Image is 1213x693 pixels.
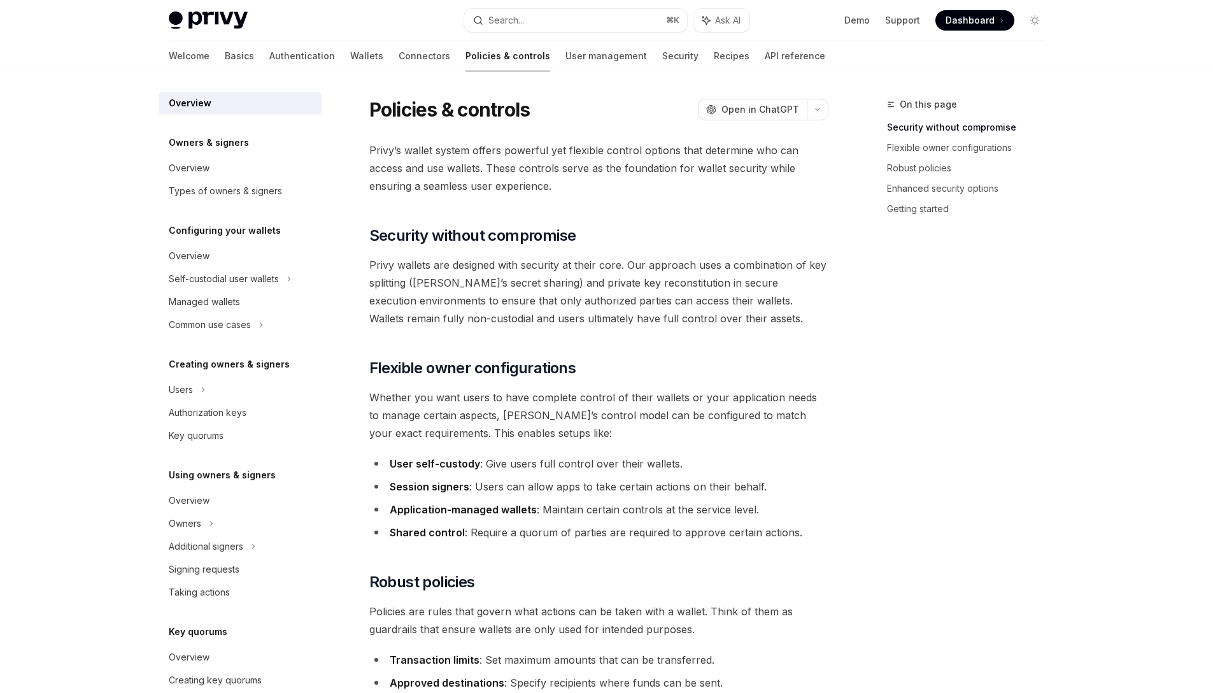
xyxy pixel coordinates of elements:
strong: Transaction limits [390,654,479,666]
button: Search...⌘K [464,9,687,32]
a: Recipes [714,41,749,71]
a: Basics [225,41,254,71]
h5: Owners & signers [169,135,249,150]
li: : Require a quorum of parties are required to approve certain actions. [369,524,828,541]
button: Ask AI [693,9,749,32]
a: Managed wallets [159,290,322,313]
h1: Policies & controls [369,98,530,121]
a: Flexible owner configurations [887,138,1055,158]
div: Search... [488,13,524,28]
span: Open in ChatGPT [721,103,799,116]
div: Common use cases [169,317,251,332]
strong: Application-managed wallets [390,503,537,516]
button: Open in ChatGPT [698,99,807,120]
a: Creating key quorums [159,669,322,692]
strong: Shared control [390,526,465,539]
div: Additional signers [169,539,243,554]
a: Dashboard [935,10,1014,31]
li: : Specify recipients where funds can be sent. [369,674,828,692]
a: Authentication [269,41,335,71]
a: API reference [765,41,825,71]
a: Overview [159,157,322,180]
a: Types of owners & signers [159,180,322,203]
a: Support [885,14,920,27]
span: Robust policies [369,572,475,592]
div: Overview [169,96,211,111]
li: : Users can allow apps to take certain actions on their behalf. [369,478,828,496]
span: ⌘ K [666,15,679,25]
li: : Set maximum amounts that can be transferred. [369,651,828,669]
button: Toggle dark mode [1025,10,1045,31]
div: Signing requests [169,562,239,577]
a: Enhanced security options [887,178,1055,199]
a: Security [662,41,699,71]
div: Key quorums [169,428,223,443]
div: Creating key quorums [169,673,262,688]
div: Users [169,382,193,397]
h5: Configuring your wallets [169,223,281,238]
h5: Creating owners & signers [169,357,290,372]
a: Policies & controls [465,41,550,71]
a: Signing requests [159,558,322,581]
div: Overview [169,248,209,264]
div: Types of owners & signers [169,183,282,199]
a: Overview [159,245,322,268]
img: light logo [169,11,248,29]
li: : Maintain certain controls at the service level. [369,501,828,518]
strong: User self-custody [390,457,480,470]
span: On this page [900,97,957,112]
div: Managed wallets [169,294,240,310]
div: Authorization keys [169,405,246,420]
strong: Session signers [390,480,469,493]
a: Wallets [350,41,383,71]
div: Overview [169,161,209,176]
span: Security without compromise [369,225,576,246]
div: Overview [169,650,209,665]
a: Security without compromise [887,117,1055,138]
a: Authorization keys [159,401,322,424]
strong: Approved destinations [390,676,504,689]
a: Overview [159,646,322,669]
a: Overview [159,92,322,115]
span: Dashboard [946,14,995,27]
a: Welcome [169,41,209,71]
div: Owners [169,516,201,531]
span: Whether you want users to have complete control of their wallets or your application needs to man... [369,389,828,442]
a: Demo [844,14,870,27]
h5: Using owners & signers [169,468,276,483]
span: Flexible owner configurations [369,358,576,378]
div: Taking actions [169,585,230,600]
a: Overview [159,489,322,512]
a: Robust policies [887,158,1055,178]
a: Connectors [399,41,450,71]
span: Privy wallets are designed with security at their core. Our approach uses a combination of key sp... [369,256,828,327]
a: User management [565,41,647,71]
a: Key quorums [159,424,322,447]
h5: Key quorums [169,624,227,639]
div: Self-custodial user wallets [169,271,279,287]
a: Taking actions [159,581,322,604]
div: Overview [169,493,209,508]
span: Policies are rules that govern what actions can be taken with a wallet. Think of them as guardrai... [369,603,828,638]
a: Getting started [887,199,1055,219]
span: Ask AI [715,14,741,27]
span: Privy’s wallet system offers powerful yet flexible control options that determine who can access ... [369,141,828,195]
li: : Give users full control over their wallets. [369,455,828,473]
